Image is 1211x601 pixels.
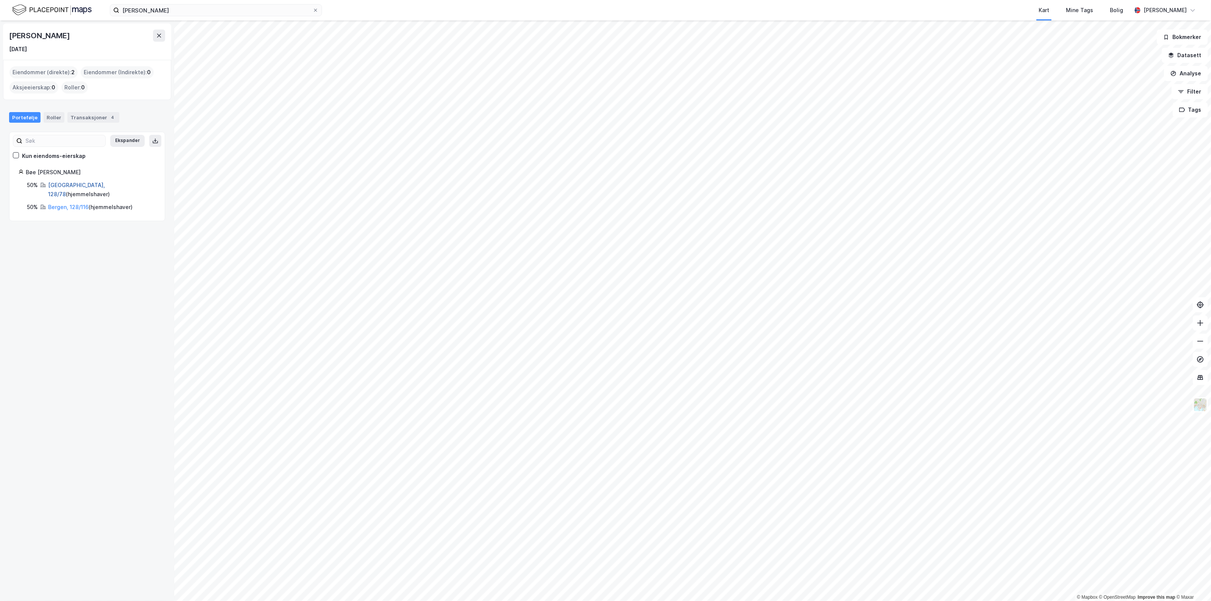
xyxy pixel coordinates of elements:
[9,112,41,123] div: Portefølje
[1173,102,1208,117] button: Tags
[9,30,71,42] div: [PERSON_NAME]
[9,45,27,54] div: [DATE]
[52,83,55,92] span: 0
[1138,595,1175,600] a: Improve this map
[9,66,78,78] div: Eiendommer (direkte) :
[1110,6,1123,15] div: Bolig
[48,203,133,212] div: ( hjemmelshaver )
[26,168,156,177] div: Bøe [PERSON_NAME]
[1164,66,1208,81] button: Analyse
[81,66,154,78] div: Eiendommer (Indirekte) :
[81,83,85,92] span: 0
[12,3,92,17] img: logo.f888ab2527a4732fd821a326f86c7f29.svg
[48,181,156,199] div: ( hjemmelshaver )
[48,182,105,197] a: [GEOGRAPHIC_DATA], 128/78
[1172,84,1208,99] button: Filter
[1077,595,1098,600] a: Mapbox
[44,112,64,123] div: Roller
[1144,6,1187,15] div: [PERSON_NAME]
[22,135,105,147] input: Søk
[71,68,75,77] span: 2
[110,135,145,147] button: Ekspander
[109,114,116,121] div: 4
[147,68,151,77] span: 0
[1193,398,1208,412] img: Z
[119,5,313,16] input: Søk på adresse, matrikkel, gårdeiere, leietakere eller personer
[48,204,89,210] a: Bergen, 128/116
[1039,6,1049,15] div: Kart
[27,181,38,190] div: 50%
[1173,565,1211,601] iframe: Chat Widget
[1099,595,1136,600] a: OpenStreetMap
[27,203,38,212] div: 50%
[9,81,58,94] div: Aksjeeierskap :
[1157,30,1208,45] button: Bokmerker
[1066,6,1093,15] div: Mine Tags
[22,151,86,161] div: Kun eiendoms-eierskap
[67,112,119,123] div: Transaksjoner
[61,81,88,94] div: Roller :
[1162,48,1208,63] button: Datasett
